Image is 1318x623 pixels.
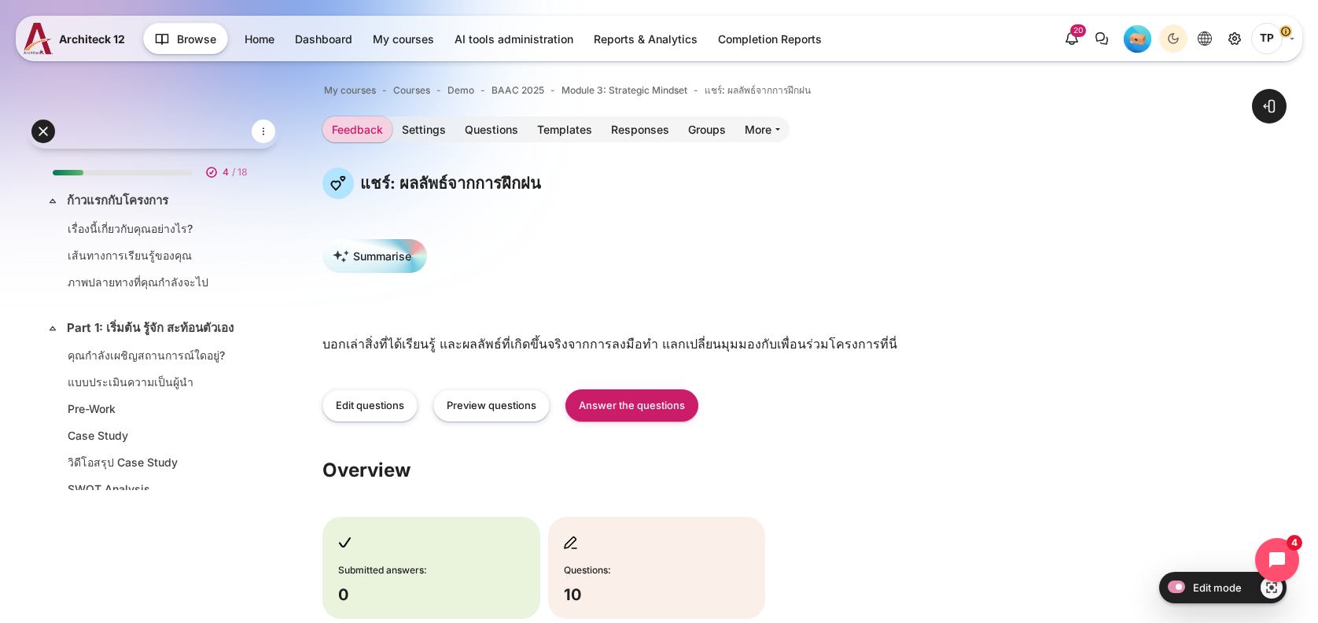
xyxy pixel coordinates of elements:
[322,458,1216,482] h3: Overview
[1251,23,1283,54] span: Thanyaphon Pongpaichet
[447,83,474,98] a: Demo
[68,220,233,237] a: เรื่องนี้เกี่ยวกับคุณอย่างไร?
[45,320,61,336] span: Collapse
[445,26,583,52] a: AI tools administration
[1193,581,1242,594] span: Edit mode
[1058,24,1086,53] div: Show notification window with 20 new notifications
[705,83,811,98] a: แชร์: ผลลัพธ์จากการฝึกฝน
[1191,24,1219,53] button: Languages
[455,116,528,142] a: Questions
[1117,24,1158,53] a: Level #1
[528,116,602,142] a: Templates
[1124,24,1151,53] div: Level #1
[564,564,750,577] h5: Questions:
[68,427,233,444] a: Case Study
[68,400,233,417] a: Pre-Work
[584,26,707,52] a: Reports & Analytics
[40,149,267,188] a: 4 / 18
[679,116,735,142] a: Groups
[392,116,455,142] a: Settings
[360,173,541,194] h4: แชร์: ผลลัพธ์จากการฝึกฝน
[322,334,1216,353] p: บอกเล่าสิ่งที่ได้เรียนรู้ และผลลัพธ์ที่เกิดขึ้นจริงจากการลงมือทำ แลกเปลี่ยนมุมมองกับเพื่อนร่วมโคร...
[285,26,362,52] a: Dashboard
[322,239,427,273] button: Summarise
[143,23,228,54] button: Browse
[561,83,687,98] a: Module 3: Strategic Mindset
[602,116,679,142] a: Responses
[68,454,233,470] a: วิดีโอสรุป Case Study
[1159,24,1187,53] button: Light Mode Dark Mode
[67,192,237,210] a: ก้าวแรกกับโครงการ
[68,274,233,290] a: ภาพปลายทางที่คุณกำลังจะไป
[1251,23,1294,54] a: User menu
[68,481,233,497] a: SWOT Analysis
[235,26,284,52] a: Home
[232,165,248,179] span: / 18
[1070,24,1086,37] div: 20
[1162,27,1185,50] div: Dark Mode
[735,116,790,142] a: More
[53,170,83,175] div: 22%
[24,23,131,54] a: A12 A12 Architeck 12
[223,165,229,179] span: 4
[1220,24,1249,53] a: Site administration
[68,247,233,264] a: เส้นทางการเรียนรู้ของคุณ
[338,583,525,606] span: 0
[59,31,125,47] span: Architeck 12
[1124,25,1151,53] img: Level #1
[322,116,392,142] a: Feedback
[322,389,418,422] a: Edit questions
[68,347,233,363] a: คุณกำลังเผชิญสถานการณ์ใดอยู่?
[709,26,831,52] a: Completion Reports
[324,83,376,98] a: My courses
[68,374,233,390] a: แบบประเมินความเป็นผู้นำ
[67,319,237,337] a: Part 1: เริ่มต้น รู้จัก สะท้อนตัวเอง
[1261,577,1283,599] a: Show/Hide - Region
[393,83,430,98] a: Courses
[363,26,444,52] a: My courses
[322,80,1216,101] nav: Navigation bar
[24,23,53,54] img: A12
[565,389,698,422] a: Answer the questions
[433,389,550,422] a: Preview questions
[564,583,750,606] span: 10
[177,31,216,47] span: Browse
[45,193,61,208] span: Collapse
[1088,24,1116,53] button: There are 0 unread conversations
[338,564,525,577] h5: Submitted answers:
[491,83,544,98] a: BAAC 2025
